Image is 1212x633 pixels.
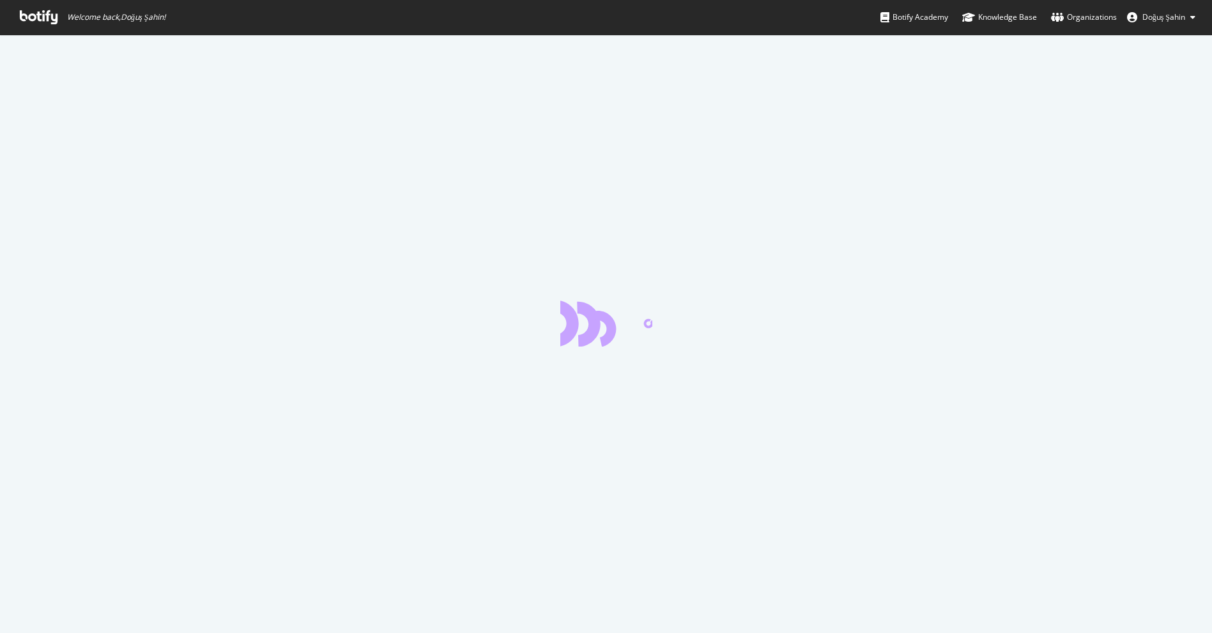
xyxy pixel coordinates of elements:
[1142,12,1185,22] span: Doğuş Şahin
[880,11,948,24] div: Botify Academy
[560,301,652,347] div: animation
[1117,7,1206,27] button: Doğuş Şahin
[962,11,1037,24] div: Knowledge Base
[1051,11,1117,24] div: Organizations
[67,12,165,22] span: Welcome back, Doğuş Şahin !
